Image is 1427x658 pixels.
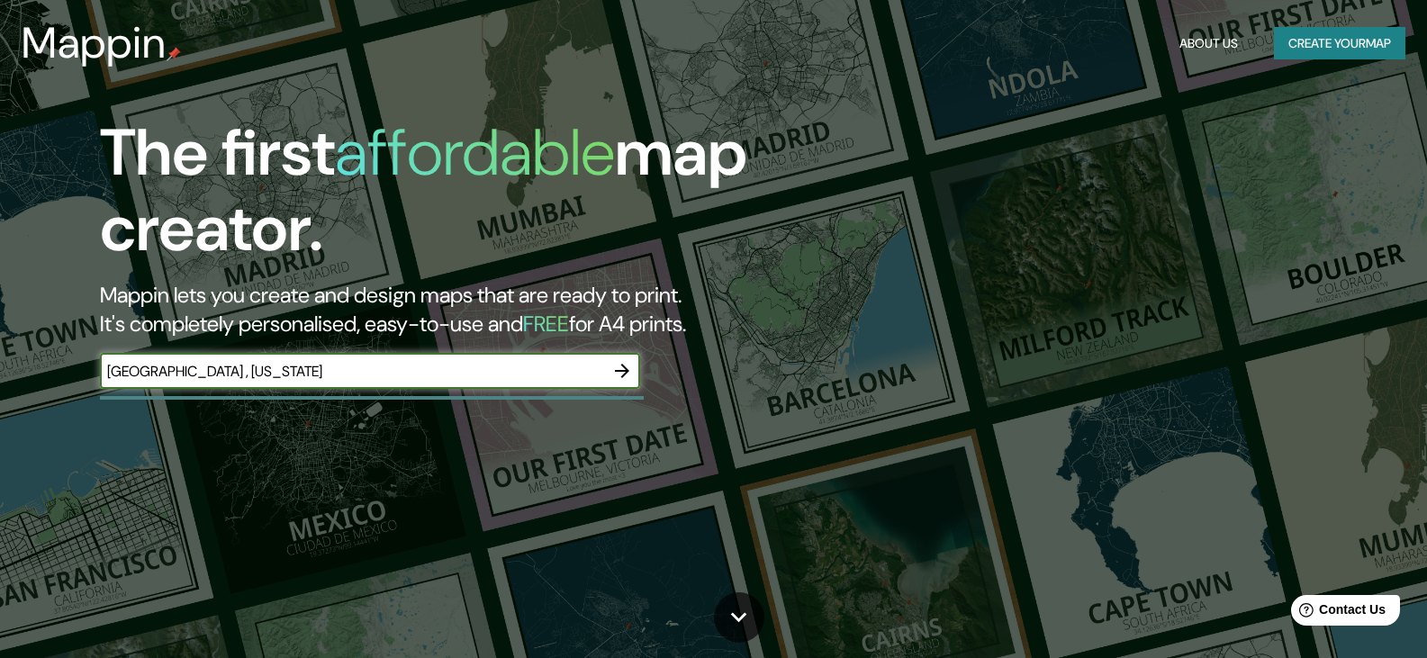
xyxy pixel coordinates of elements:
[1267,588,1407,638] iframe: Help widget launcher
[100,115,814,281] h1: The first map creator.
[167,47,181,61] img: mappin-pin
[22,18,167,68] h3: Mappin
[523,310,569,338] h5: FREE
[335,111,615,194] h1: affordable
[100,281,814,338] h2: Mappin lets you create and design maps that are ready to print. It's completely personalised, eas...
[1172,27,1245,60] button: About Us
[100,361,604,382] input: Choose your favourite place
[1274,27,1405,60] button: Create yourmap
